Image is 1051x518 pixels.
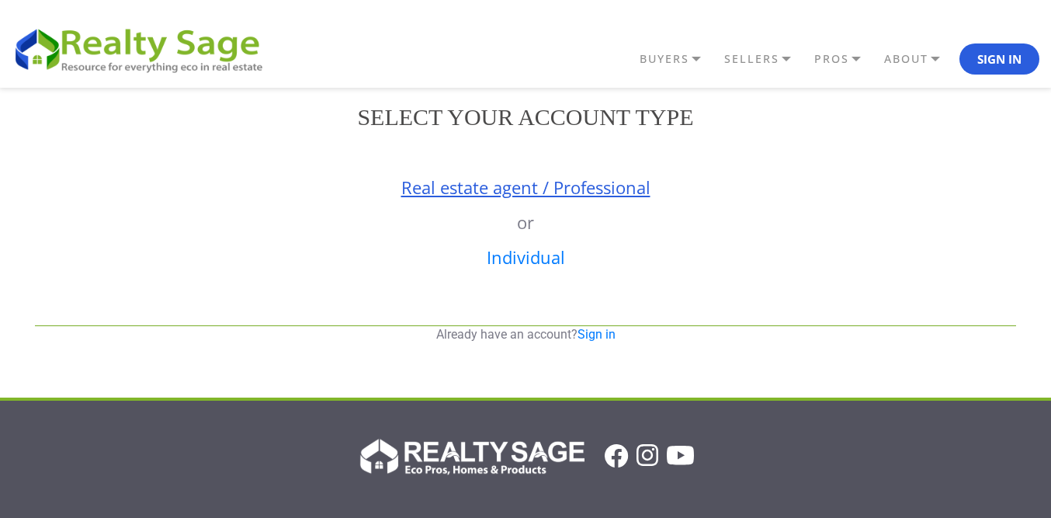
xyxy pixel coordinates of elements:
a: Real estate agent / Professional [401,176,650,199]
a: Individual [487,245,565,269]
h2: Select your account type [23,103,1028,131]
a: ABOUT [880,46,959,72]
p: Already have an account? [35,326,1016,343]
button: Sign In [959,43,1039,75]
a: SELLERS [720,46,810,72]
a: Sign in [578,327,616,342]
div: or [23,155,1028,310]
img: REALTY SAGE [12,23,276,75]
img: Realty Sage Logo [357,434,584,478]
a: PROS [810,46,880,72]
a: BUYERS [636,46,720,72]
